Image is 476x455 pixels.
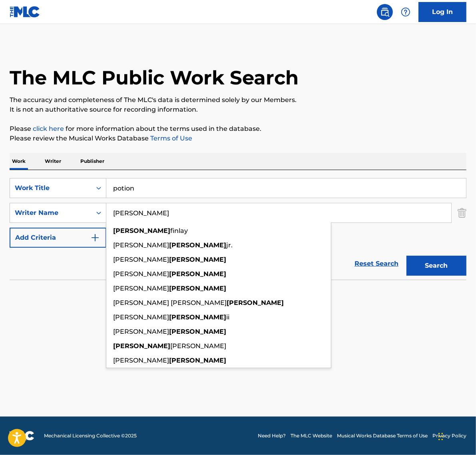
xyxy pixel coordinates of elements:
a: Need Help? [258,432,286,439]
span: [PERSON_NAME] [113,241,169,249]
p: It is not an authoritative source for recording information. [10,105,466,114]
a: Musical Works Database Terms of Use [337,432,428,439]
strong: [PERSON_NAME] [113,227,170,235]
strong: [PERSON_NAME] [169,256,226,263]
span: [PERSON_NAME] [113,285,169,292]
strong: [PERSON_NAME] [227,299,284,307]
a: click here [33,125,64,132]
span: [PERSON_NAME] [113,313,169,321]
strong: [PERSON_NAME] [169,241,226,249]
a: The MLC Website [291,432,332,439]
iframe: Chat Widget [436,417,476,455]
p: Writer [42,153,64,170]
a: Terms of Use [149,134,192,142]
span: [PERSON_NAME] [113,328,169,335]
button: Search [406,256,466,276]
span: [PERSON_NAME] [113,357,169,364]
p: Please for more information about the terms used in the database. [10,124,466,134]
span: Mechanical Licensing Collective © 2025 [44,432,137,439]
div: Drag [438,425,443,449]
strong: [PERSON_NAME] [169,270,226,278]
p: Publisher [78,153,107,170]
span: jr. [226,241,233,249]
p: Work [10,153,28,170]
form: Search Form [10,178,466,280]
a: Public Search [377,4,393,20]
span: ii [226,313,229,321]
button: Add Criteria [10,228,106,248]
strong: [PERSON_NAME] [169,357,226,364]
img: Delete Criterion [458,203,466,223]
div: Writer Name [15,208,87,218]
img: MLC Logo [10,6,40,18]
span: [PERSON_NAME] [170,342,226,350]
img: help [401,7,410,17]
strong: [PERSON_NAME] [169,328,226,335]
a: Privacy Policy [432,432,466,439]
div: Help [398,4,414,20]
p: Please review the Musical Works Database [10,134,466,143]
span: finlay [170,227,188,235]
a: Reset Search [351,255,402,273]
strong: [PERSON_NAME] [113,342,170,350]
h1: The MLC Public Work Search [10,66,299,90]
p: The accuracy and completeness of The MLC's data is determined solely by our Members. [10,95,466,105]
img: 9d2ae6d4665cec9f34b9.svg [90,233,100,243]
img: logo [10,431,34,441]
span: [PERSON_NAME] [PERSON_NAME] [113,299,227,307]
div: Work Title [15,183,87,193]
strong: [PERSON_NAME] [169,285,226,292]
img: search [380,7,390,17]
a: Log In [418,2,466,22]
strong: [PERSON_NAME] [169,313,226,321]
span: [PERSON_NAME] [113,256,169,263]
span: [PERSON_NAME] [113,270,169,278]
